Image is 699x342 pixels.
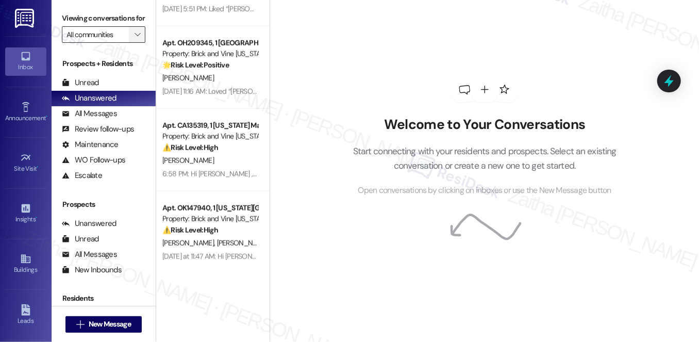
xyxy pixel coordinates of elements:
button: New Message [65,316,142,333]
h2: Welcome to Your Conversations [337,117,632,133]
img: ResiDesk Logo [15,9,36,28]
div: Unanswered [62,218,116,229]
div: Prospects [52,199,156,210]
div: All Messages [62,249,117,260]
div: Property: Brick and Vine [US_STATE][GEOGRAPHIC_DATA] [162,214,258,224]
p: Start connecting with your residents and prospects. Select an existing conversation or create a n... [337,144,632,173]
span: • [37,164,39,171]
div: Property: Brick and Vine [US_STATE] [162,131,258,142]
a: Inbox [5,47,46,75]
div: Maintenance [62,139,119,150]
span: [PERSON_NAME] [217,238,269,248]
span: Open conversations by clicking on inboxes or use the New Message button [358,184,611,197]
div: Unread [62,234,99,245]
a: Insights • [5,200,46,227]
div: Residents [52,293,156,304]
div: Unread [62,77,99,88]
strong: ⚠️ Risk Level: High [162,143,218,152]
i:  [135,30,140,39]
a: Site Visit • [5,149,46,177]
div: Escalate [62,170,102,181]
span: New Message [89,319,131,330]
div: Apt. OK147940, 1 [US_STATE][GEOGRAPHIC_DATA] [162,203,258,214]
input: All communities [66,26,129,43]
span: • [36,214,37,221]
div: Apt. CA135319, 1 [US_STATE] Market [162,120,258,131]
div: Property: Brick and Vine [US_STATE] [162,48,258,59]
div: Review follow-ups [62,124,134,135]
div: WO Follow-ups [62,155,125,166]
span: [PERSON_NAME] [162,238,217,248]
span: • [46,113,47,120]
strong: ⚠️ Risk Level: High [162,225,218,235]
a: Buildings [5,250,46,278]
div: Apt. OH209345, 1 [GEOGRAPHIC_DATA] [162,38,258,48]
span: [PERSON_NAME] [162,73,214,83]
strong: 🌟 Risk Level: Positive [162,60,229,70]
div: New Inbounds [62,265,122,275]
a: Leads [5,301,46,329]
span: [PERSON_NAME] [162,156,214,165]
div: Prospects + Residents [52,58,156,69]
i:  [76,320,84,329]
div: Unanswered [62,93,116,104]
label: Viewing conversations for [62,10,145,26]
div: All Messages [62,108,117,119]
